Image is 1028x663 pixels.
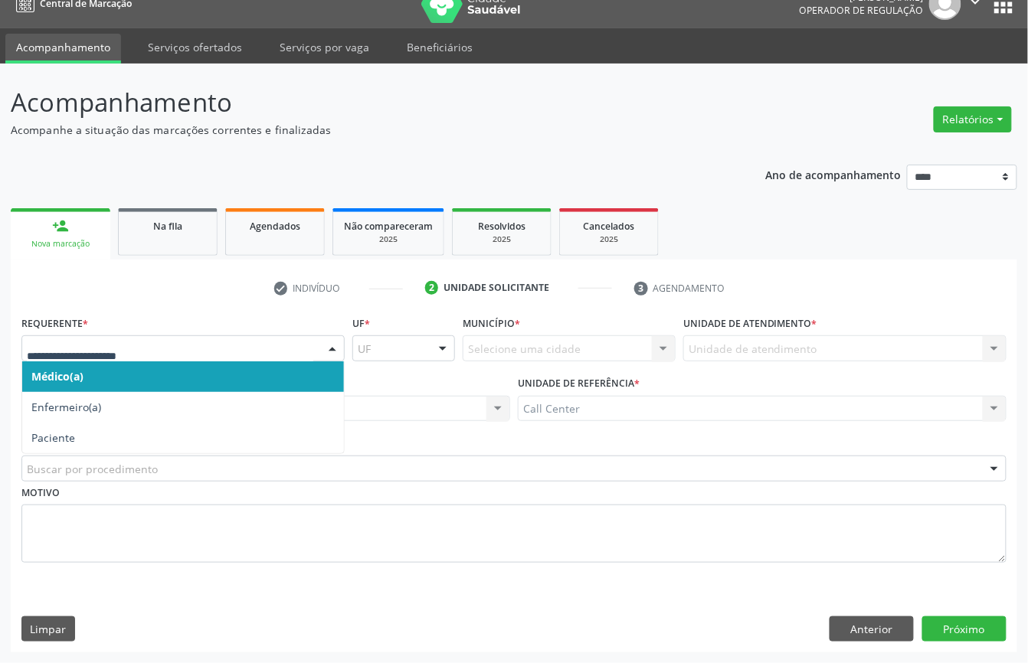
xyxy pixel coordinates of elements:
p: Acompanhamento [11,83,715,122]
div: person_add [52,217,69,234]
label: Unidade de referência [518,372,640,396]
a: Serviços ofertados [137,34,253,60]
span: Agendados [250,220,300,233]
span: Operador de regulação [800,4,924,17]
span: Paciente [31,430,75,445]
span: UF [358,341,371,357]
p: Ano de acompanhamento [766,165,902,184]
p: Acompanhe a situação das marcações correntes e finalizadas [11,122,715,138]
div: 2025 [571,234,647,245]
a: Acompanhamento [5,34,121,64]
div: 2 [425,281,439,295]
button: Relatórios [934,106,1012,132]
span: Resolvidos [478,220,525,233]
a: Beneficiários [396,34,483,60]
div: Unidade solicitante [444,281,549,295]
button: Limpar [21,616,75,642]
button: Anterior [830,616,914,642]
span: Na fila [153,220,182,233]
div: 2025 [344,234,433,245]
label: Motivo [21,482,60,505]
span: Enfermeiro(a) [31,400,101,414]
span: Médico(a) [31,369,83,384]
div: Nova marcação [21,238,100,250]
label: UF [352,312,370,335]
label: Município [463,312,520,335]
span: Cancelados [584,220,635,233]
label: Requerente [21,312,88,335]
label: Unidade de atendimento [683,312,817,335]
button: Próximo [922,616,1007,642]
span: Buscar por procedimento [27,461,158,477]
span: Não compareceram [344,220,433,233]
div: 2025 [463,234,540,245]
a: Serviços por vaga [269,34,380,60]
